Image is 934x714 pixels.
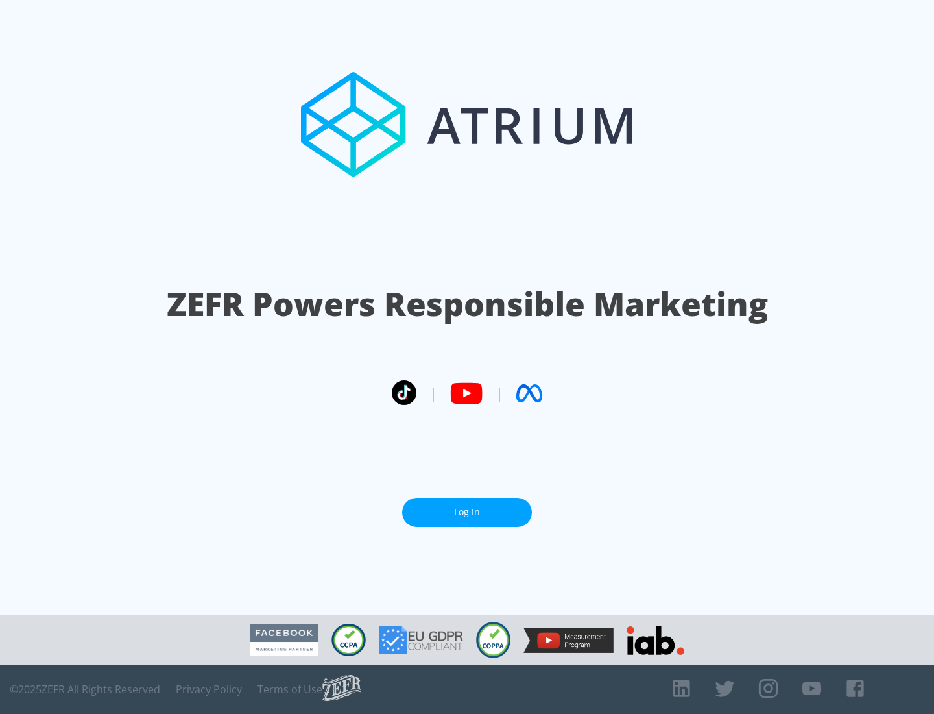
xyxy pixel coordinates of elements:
img: COPPA Compliant [476,622,510,658]
span: © 2025 ZEFR All Rights Reserved [10,683,160,696]
img: YouTube Measurement Program [523,628,614,653]
span: | [496,384,503,403]
a: Terms of Use [257,683,322,696]
img: Facebook Marketing Partner [250,624,318,657]
h1: ZEFR Powers Responsible Marketing [167,282,768,326]
a: Privacy Policy [176,683,242,696]
img: CCPA Compliant [331,624,366,656]
img: GDPR Compliant [379,626,463,654]
a: Log In [402,498,532,527]
span: | [429,384,437,403]
img: IAB [627,626,684,655]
